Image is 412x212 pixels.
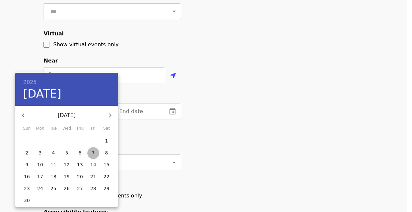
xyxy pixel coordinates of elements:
button: 15 [101,159,112,171]
p: 7 [92,149,95,156]
button: 1 [101,135,112,147]
p: 11 [50,161,56,168]
button: 10 [34,159,46,171]
button: 20 [74,171,86,183]
span: Sat [101,125,112,132]
p: 10 [37,161,43,168]
button: 24 [34,183,46,195]
p: 28 [90,185,96,192]
button: [DATE] [23,87,61,101]
p: [DATE] [31,111,102,119]
p: 24 [37,185,43,192]
span: Tue [47,125,59,132]
button: 9 [21,159,33,171]
p: 20 [77,173,83,180]
button: 4 [47,147,59,159]
p: 27 [77,185,83,192]
p: 29 [103,185,109,192]
p: 19 [64,173,70,180]
p: 17 [37,173,43,180]
span: Mon [34,125,46,132]
span: Thu [74,125,86,132]
p: 21 [90,173,96,180]
span: Wed [61,125,73,132]
button: 21 [87,171,99,183]
button: 18 [47,171,59,183]
button: 22 [101,171,112,183]
p: 15 [103,161,109,168]
button: 13 [74,159,86,171]
p: 6 [79,149,82,156]
button: 16 [21,171,33,183]
button: 7 [87,147,99,159]
button: 25 [47,183,59,195]
button: 2 [21,147,33,159]
button: 11 [47,159,59,171]
button: 14 [87,159,99,171]
p: 8 [105,149,108,156]
button: 27 [74,183,86,195]
p: 16 [24,173,30,180]
button: 30 [21,195,33,207]
p: 3 [39,149,42,156]
p: 23 [24,185,30,192]
button: 29 [101,183,112,195]
p: 1 [105,138,108,144]
p: 12 [64,161,70,168]
p: 25 [50,185,56,192]
button: 23 [21,183,33,195]
button: 2025 [23,78,37,87]
p: 4 [52,149,55,156]
span: Sun [21,125,33,132]
button: 19 [61,171,73,183]
button: 26 [61,183,73,195]
span: Fri [87,125,99,132]
button: 8 [101,147,112,159]
button: 28 [87,183,99,195]
button: 12 [61,159,73,171]
p: 5 [65,149,68,156]
button: 17 [34,171,46,183]
p: 30 [24,197,30,204]
p: 22 [103,173,109,180]
p: 13 [77,161,83,168]
button: 5 [61,147,73,159]
p: 2 [26,149,29,156]
p: 14 [90,161,96,168]
p: 18 [50,173,56,180]
button: 3 [34,147,46,159]
p: 26 [64,185,70,192]
button: 6 [74,147,86,159]
p: 9 [26,161,29,168]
